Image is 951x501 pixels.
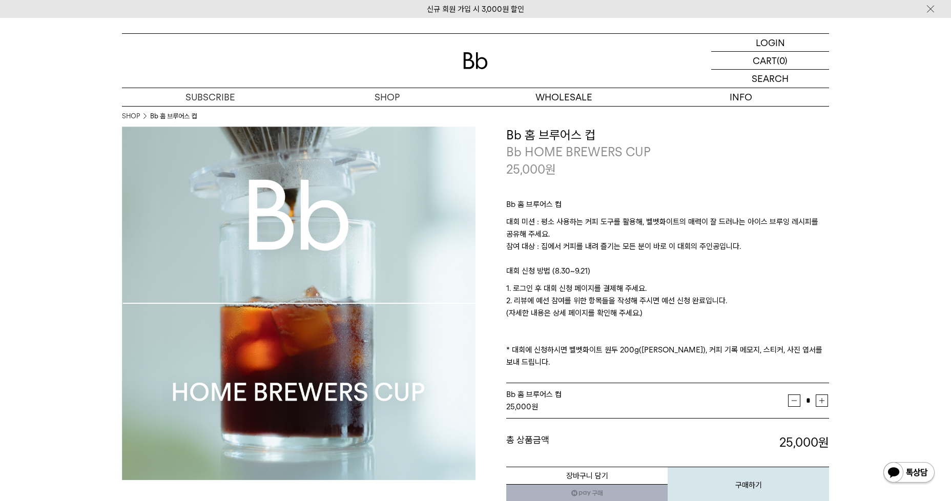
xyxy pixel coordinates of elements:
[427,5,524,14] a: 신규 회원 가입 시 3,000원 할인
[506,434,668,451] dt: 총 상품금액
[882,461,936,486] img: 카카오톡 채널 1:1 채팅 버튼
[506,390,562,399] span: Bb 홈 브루어스 컵
[506,402,531,411] strong: 25,000
[752,70,789,88] p: SEARCH
[506,161,556,178] p: 25,000
[506,401,788,413] div: 원
[652,88,829,106] p: INFO
[506,467,668,485] button: 장바구니 담기
[711,52,829,70] a: CART (0)
[506,216,829,265] p: 대회 미션 : 평소 사용하는 커피 도구를 활용해, 벨벳화이트의 매력이 잘 드러나는 아이스 브루잉 레시피를 공유해 주세요. 참여 대상 : 집에서 커피를 내려 즐기는 모든 분이 ...
[299,88,476,106] a: SHOP
[816,394,828,407] button: 증가
[506,143,829,161] p: Bb HOME BREWERS CUP
[122,111,140,121] a: SHOP
[506,127,829,144] h3: Bb 홈 브루어스 컵
[777,52,788,69] p: (0)
[788,394,800,407] button: 감소
[150,111,197,121] li: Bb 홈 브루어스 컵
[818,435,829,450] b: 원
[506,265,829,282] p: 대회 신청 방법 (8.30~9.21)
[779,435,829,450] strong: 25,000
[756,34,785,51] p: LOGIN
[711,34,829,52] a: LOGIN
[476,88,652,106] p: WHOLESALE
[506,198,829,216] p: Bb 홈 브루어스 컵
[753,52,777,69] p: CART
[463,52,488,69] img: 로고
[506,282,829,368] p: 1. 로그인 후 대회 신청 페이지를 결제해 주세요. 2. 리뷰에 예선 참여를 위한 항목들을 작성해 주시면 예선 신청 완료입니다. (자세한 내용은 상세 페이지를 확인해 주세요....
[122,88,299,106] a: SUBSCRIBE
[545,162,556,177] span: 원
[122,127,476,480] img: Bb 홈 브루어스 컵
